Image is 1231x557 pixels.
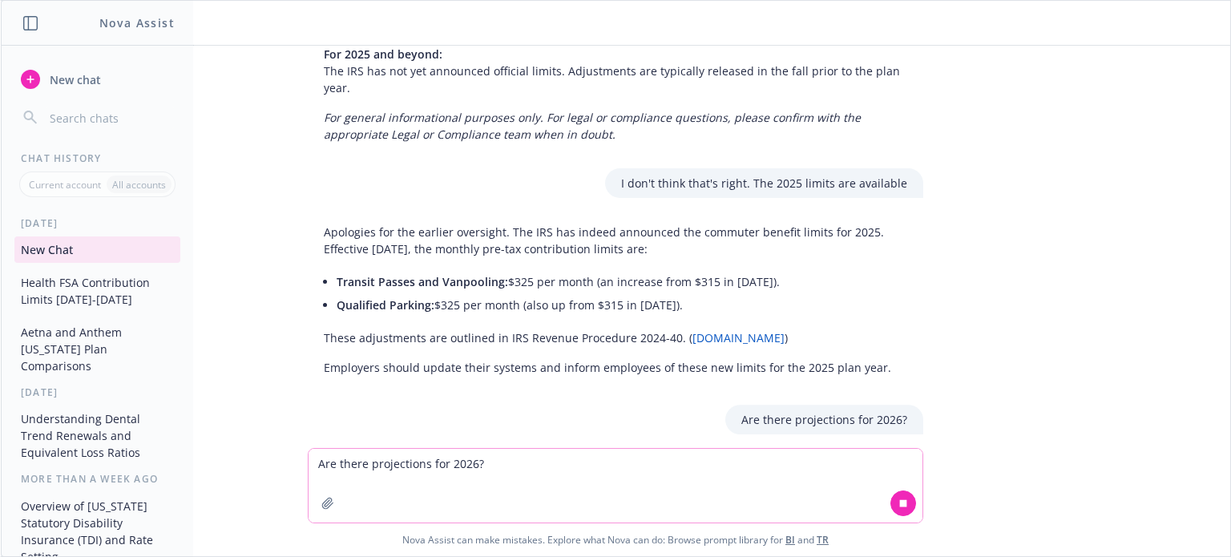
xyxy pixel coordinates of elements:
h1: Nova Assist [99,14,175,31]
div: [DATE] [2,216,193,230]
span: Transit Passes and Vanpooling: [337,274,508,289]
a: BI [785,533,795,547]
em: For general informational purposes only. For legal or compliance questions, please confirm with t... [324,110,861,142]
div: Chat History [2,151,193,165]
p: All accounts [112,178,166,192]
button: Understanding Dental Trend Renewals and Equivalent Loss Ratios [14,406,180,466]
button: Health FSA Contribution Limits [DATE]-[DATE] [14,269,180,313]
span: For 2025 and beyond: [324,46,442,62]
p: The IRS has not yet announced official limits. Adjustments are typically released in the fall pri... [324,46,907,96]
p: Apologies for the earlier oversight. The IRS has indeed announced the commuter benefit limits for... [324,224,907,257]
li: $325 per month (also up from $315 in [DATE]). [337,293,907,317]
a: [DOMAIN_NAME] [692,330,785,345]
span: New chat [46,71,101,88]
div: More than a week ago [2,472,193,486]
p: These adjustments are outlined in IRS Revenue Procedure 2024-40. ( ) [324,329,907,346]
li: $325 per month (an increase from $315 in [DATE]). [337,270,907,293]
div: [DATE] [2,385,193,399]
p: Are there projections for 2026? [741,411,907,428]
p: Current account [29,178,101,192]
a: TR [817,533,829,547]
p: Employers should update their systems and inform employees of these new limits for the 2025 plan ... [324,359,907,376]
p: I don't think that's right. The 2025 limits are available [621,175,907,192]
button: Aetna and Anthem [US_STATE] Plan Comparisons [14,319,180,379]
span: Qualified Parking: [337,297,434,313]
input: Search chats [46,107,174,129]
button: New Chat [14,236,180,263]
button: New chat [14,65,180,94]
span: Nova Assist can make mistakes. Explore what Nova can do: Browse prompt library for and [7,523,1224,556]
